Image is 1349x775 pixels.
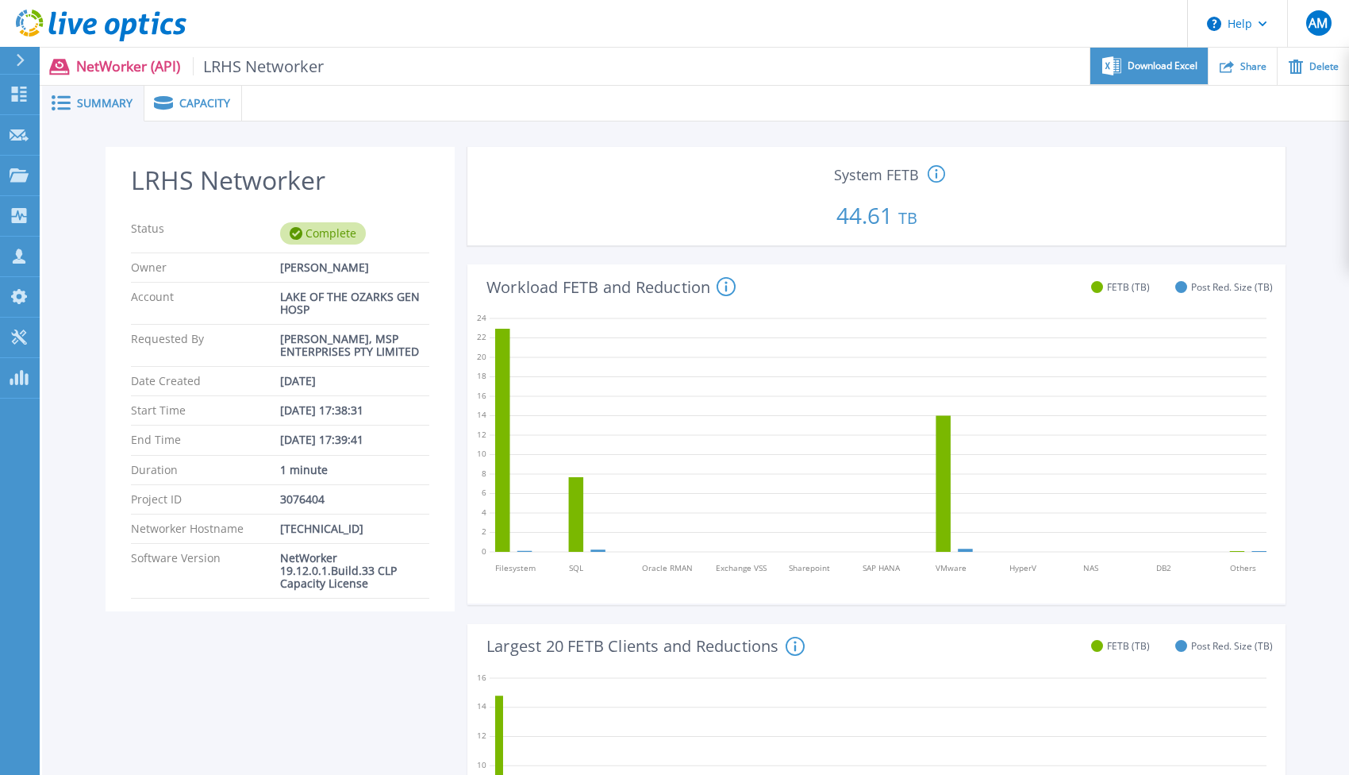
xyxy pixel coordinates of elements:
span: Download Excel [1128,61,1197,71]
text: 4 [482,507,486,518]
text: 20 [477,351,486,362]
h4: Workload FETB and Reduction [486,277,736,296]
p: Networker Hostname [131,522,280,535]
div: [DATE] 17:39:41 [280,434,429,446]
text: 24 [477,312,486,323]
text: 16 [477,390,486,401]
span: Post Red. Size (TB) [1191,640,1273,652]
text: 12 [477,429,486,440]
text: 2 [482,526,486,538]
span: FETB (TB) [1107,640,1150,652]
text: 22 [477,332,486,343]
div: [TECHNICAL_ID] [280,522,429,535]
text: 10 [477,759,486,770]
text: 0 [482,546,486,557]
span: TB [898,207,917,229]
p: Project ID [131,493,280,506]
h2: LRHS Networker [131,166,429,195]
text: 18 [477,371,486,382]
tspan: Filesystem [495,562,536,573]
span: FETB (TB) [1107,281,1150,293]
p: End Time [131,434,280,446]
div: NetWorker 19.12.0.1.Build.33 CLP Capacity License [280,552,429,590]
span: AM [1309,17,1328,29]
p: NetWorker (API) [76,57,325,75]
tspan: DB2 [1156,562,1171,573]
p: Software Version [131,552,280,590]
tspan: Sharepoint [789,562,830,573]
div: LAKE OF THE OZARKS GEN HOSP [280,291,429,316]
span: LRHS Networker [193,57,325,75]
text: 6 [482,488,486,499]
text: 10 [477,449,486,460]
h4: Largest 20 FETB Clients and Reductions [486,637,805,656]
p: Start Time [131,404,280,417]
text: 14 [477,410,486,421]
p: Account [131,291,280,316]
span: Post Red. Size (TB) [1191,281,1273,293]
text: 14 [477,700,486,711]
text: 8 [482,468,486,479]
div: [PERSON_NAME], MSP ENTERPRISES PTY LIMITED [280,333,429,358]
p: Requested By [131,333,280,358]
tspan: Oracle RMAN [642,562,693,573]
div: [PERSON_NAME] [280,261,429,274]
tspan: VMware [936,562,967,573]
span: Summary [77,98,133,109]
span: Delete [1309,62,1339,71]
tspan: Exchange VSS [716,562,767,573]
div: 3076404 [280,493,429,506]
p: 44.61 [474,185,1279,239]
text: 16 [477,671,486,682]
span: Capacity [179,98,230,109]
text: 12 [477,730,486,741]
p: Date Created [131,375,280,387]
tspan: HyperV [1009,562,1036,573]
div: 1 minute [280,464,429,476]
tspan: SAP HANA [863,562,901,573]
tspan: SQL [569,562,583,573]
tspan: Others [1230,562,1256,573]
p: Duration [131,464,280,476]
span: System FETB [834,168,919,182]
div: Complete [280,222,366,245]
div: [DATE] [280,375,429,387]
p: Status [131,222,280,245]
tspan: NAS [1083,562,1098,573]
span: Share [1240,62,1266,71]
p: Owner [131,261,280,274]
div: [DATE] 17:38:31 [280,404,429,417]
